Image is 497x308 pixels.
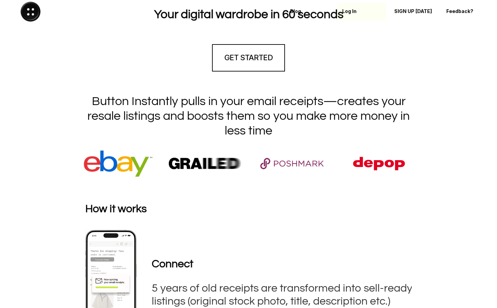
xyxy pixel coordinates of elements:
[394,9,433,14] p: SIGN UP [DATE]
[285,3,334,21] a: Blog
[442,3,490,21] a: Feedback?
[152,259,193,270] strong: Connect
[77,94,420,139] h1: Button Instantly pulls in your email receipts—creates your resale listings and boosts them so you...
[224,52,272,63] h4: GET STARTED
[212,44,285,72] a: GET STARTED
[342,9,381,14] p: Log In
[389,3,438,21] a: SIGN UP [DATE]
[337,3,386,21] a: Log In
[85,203,147,215] strong: How it works
[446,9,485,14] p: Feedback?
[290,9,329,14] p: Blog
